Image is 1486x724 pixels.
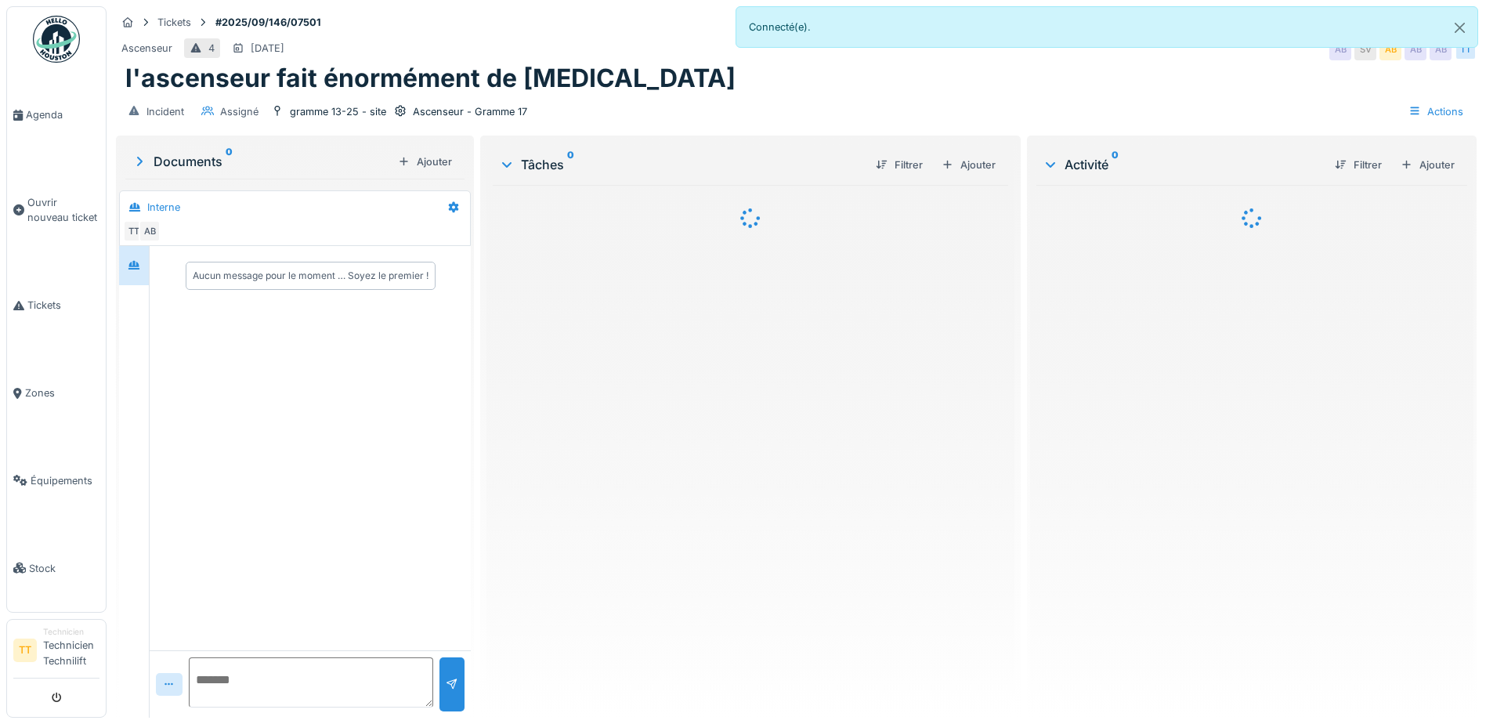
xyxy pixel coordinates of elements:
div: Ajouter [392,151,458,172]
div: Tickets [157,15,191,30]
div: Ascenseur - Gramme 17 [413,104,527,119]
a: Ouvrir nouveau ticket [7,159,106,262]
div: TT [1455,38,1477,60]
div: AB [1430,38,1452,60]
div: Activité [1043,155,1322,174]
a: TT TechnicienTechnicien Technilift [13,626,99,679]
sup: 0 [567,155,574,174]
span: Ouvrir nouveau ticket [27,195,99,225]
div: Ajouter [935,154,1002,176]
a: Agenda [7,71,106,159]
div: Incident [146,104,184,119]
div: Technicien [43,626,99,638]
div: Connecté(e). [736,6,1479,48]
div: AB [1329,38,1351,60]
span: Tickets [27,298,99,313]
div: AB [1379,38,1401,60]
div: Documents [132,152,392,171]
span: Zones [25,386,99,400]
span: Agenda [26,107,99,122]
div: gramme 13-25 - site [290,104,386,119]
div: Interne [147,200,180,215]
div: Assigné [220,104,259,119]
span: Stock [29,561,99,576]
div: Aucun message pour le moment … Soyez le premier ! [193,269,428,283]
a: Tickets [7,262,106,349]
div: Ascenseur [121,41,172,56]
button: Close [1442,7,1477,49]
div: Filtrer [870,154,929,176]
sup: 0 [226,152,233,171]
h1: l'ascenseur fait énormément de [MEDICAL_DATA] [125,63,736,93]
sup: 0 [1112,155,1119,174]
img: Badge_color-CXgf-gQk.svg [33,16,80,63]
a: Équipements [7,436,106,524]
div: TT [123,220,145,242]
li: Technicien Technilift [43,626,99,675]
a: Stock [7,524,106,612]
div: Tâches [499,155,863,174]
div: Filtrer [1329,154,1388,176]
div: AB [139,220,161,242]
strong: #2025/09/146/07501 [209,15,327,30]
div: Actions [1401,100,1470,123]
a: Zones [7,349,106,437]
li: TT [13,639,37,662]
div: AB [1405,38,1426,60]
div: 4 [208,41,215,56]
span: Équipements [31,473,99,488]
div: SV [1354,38,1376,60]
div: Ajouter [1394,154,1461,176]
div: [DATE] [251,41,284,56]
